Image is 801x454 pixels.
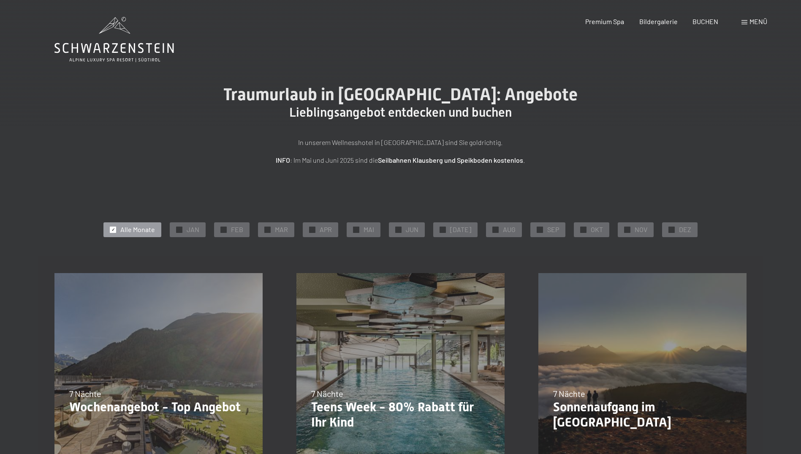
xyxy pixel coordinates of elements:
span: SEP [547,225,559,234]
p: In unserem Wellnesshotel in [GEOGRAPHIC_DATA] sind Sie goldrichtig. [190,137,612,148]
a: Bildergalerie [639,17,678,25]
span: ✓ [494,227,497,232]
a: Premium Spa [585,17,624,25]
span: OKT [591,225,603,234]
span: ✓ [178,227,181,232]
span: Alle Monate [120,225,155,234]
span: DEZ [679,225,691,234]
span: ✓ [582,227,585,232]
span: [DATE] [450,225,471,234]
span: Einwilligung Marketing* [320,247,389,256]
span: ✓ [397,227,400,232]
span: ✓ [441,227,445,232]
p: : Im Mai und Juni 2025 sind die . [190,155,612,166]
strong: INFO [276,156,290,164]
p: Wochenangebot - Top Angebot [69,399,248,415]
span: ✓ [538,227,542,232]
strong: Seilbahnen Klausberg und Speikboden kostenlos [378,156,523,164]
span: Traumurlaub in [GEOGRAPHIC_DATA]: Angebote [223,85,578,104]
span: NOV [635,225,647,234]
span: JAN [187,225,199,234]
span: ✓ [670,227,673,232]
span: ✓ [311,227,314,232]
span: AUG [503,225,516,234]
span: 7 Nächte [69,388,101,399]
span: ✓ [355,227,358,232]
span: APR [320,225,332,234]
span: 7 Nächte [553,388,585,399]
span: Menü [749,17,767,25]
span: ✓ [626,227,629,232]
span: JUN [406,225,418,234]
span: Lieblingsangebot entdecken und buchen [289,105,512,120]
span: FEB [231,225,243,234]
span: ✓ [111,227,115,232]
p: Teens Week - 80% Rabatt für Ihr Kind [311,399,490,430]
span: MAI [364,225,374,234]
span: ✓ [222,227,225,232]
span: MAR [275,225,288,234]
span: 7 Nächte [311,388,343,399]
a: BUCHEN [692,17,718,25]
span: ✓ [266,227,269,232]
p: Sonnenaufgang im [GEOGRAPHIC_DATA] [553,399,732,430]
